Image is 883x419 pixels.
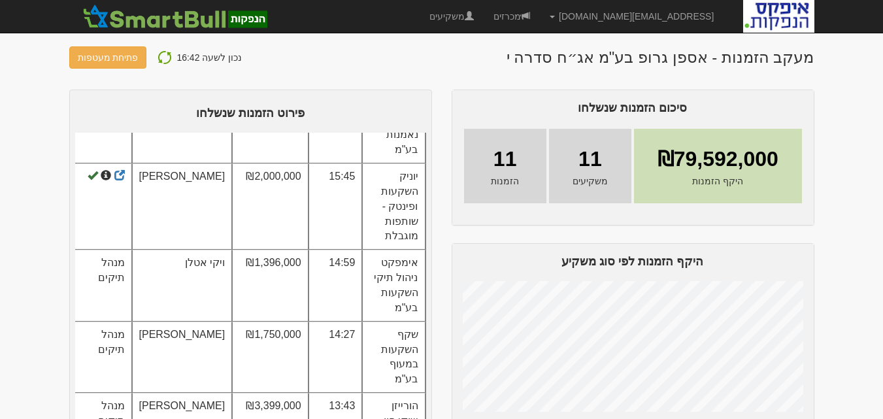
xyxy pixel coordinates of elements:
td: 14:59 [308,250,363,321]
span: מנהל תיקים [98,257,125,283]
span: משקיעים [573,175,608,188]
span: מנהל תיקים [98,329,125,355]
td: ₪1,396,000 [232,250,308,321]
td: שקף השקעות במעוף בע"מ [362,322,425,393]
td: ₪2,000,000 [232,163,308,250]
span: סיכום הזמנות שנשלחו [578,101,687,114]
td: יוניק השקעות ופינטק - שותפות מוגבלת [362,163,425,250]
span: ₪79,592,000 [658,144,778,175]
span: היקף הזמנות לפי סוג משקיע [561,255,703,268]
h1: מעקב הזמנות - אספן גרופ בע"מ אג״ח סדרה י [507,49,814,66]
td: [PERSON_NAME] [132,163,233,250]
td: ויקי אטלן [132,250,233,321]
td: אימפקט ניהול תיקי השקעות בע"מ [362,250,425,321]
td: [PERSON_NAME] [132,322,233,393]
button: פתיחת מעטפות [69,46,147,69]
td: 15:45 [308,163,363,250]
span: פירוט הזמנות שנשלחו [196,107,305,120]
span: 11 [493,144,517,175]
img: SmartBull Logo [79,3,271,29]
td: ₪1,750,000 [232,322,308,393]
img: refresh-icon.png [157,50,173,65]
span: היקף הזמנות [692,175,743,188]
span: הזמנות [491,175,519,188]
p: נכון לשעה 16:42 [176,49,242,66]
span: 11 [578,144,602,175]
td: 14:27 [308,322,363,393]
